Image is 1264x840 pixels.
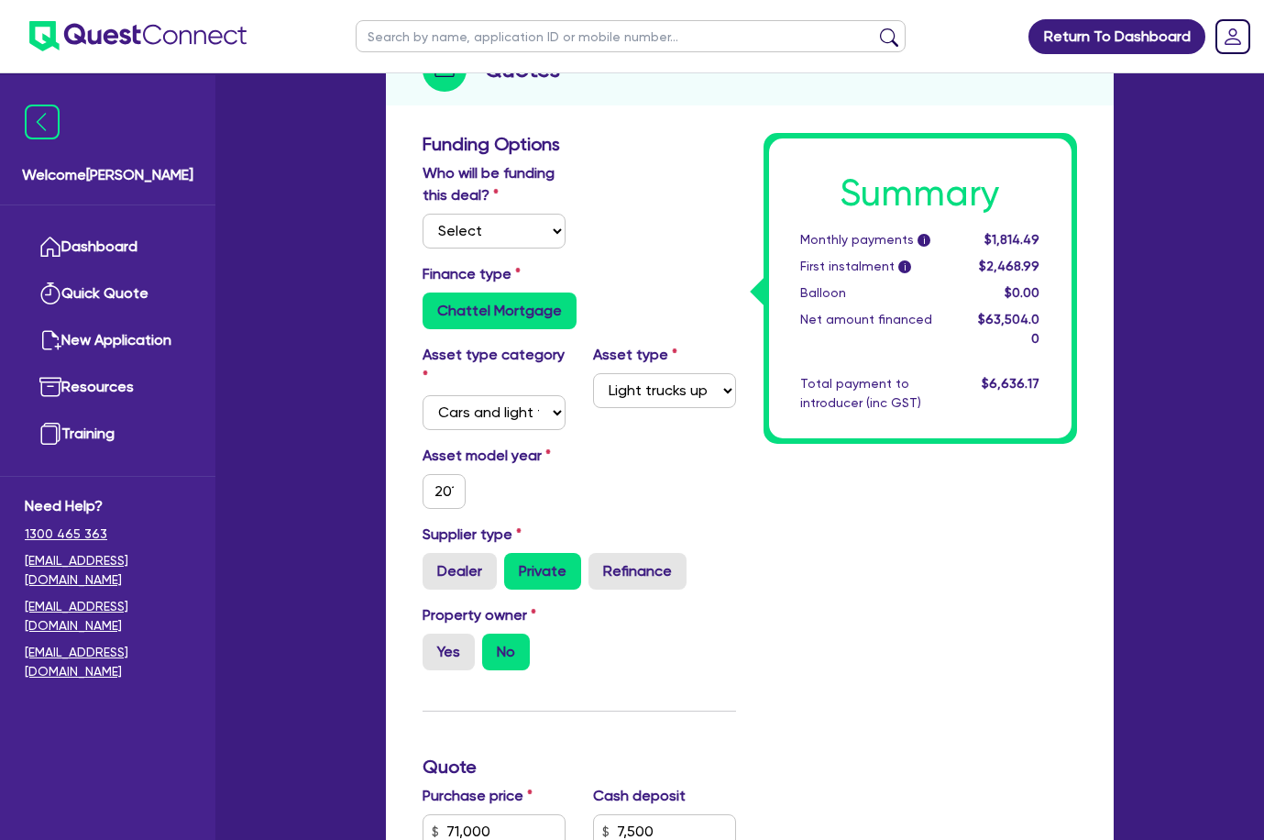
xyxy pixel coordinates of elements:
[423,785,533,807] label: Purchase price
[423,634,475,670] label: Yes
[504,553,581,590] label: Private
[25,643,191,681] a: [EMAIL_ADDRESS][DOMAIN_NAME]
[786,283,965,303] div: Balloon
[39,376,61,398] img: resources
[593,344,677,366] label: Asset type
[423,133,736,155] h3: Funding Options
[39,423,61,445] img: training
[423,162,566,206] label: Who will be funding this deal?
[1005,285,1039,300] span: $0.00
[356,20,906,52] input: Search by name, application ID or mobile number...
[786,230,965,249] div: Monthly payments
[423,293,577,329] label: Chattel Mortgage
[1209,13,1257,61] a: Dropdown toggle
[423,553,497,590] label: Dealer
[25,495,191,517] span: Need Help?
[25,411,191,458] a: Training
[25,364,191,411] a: Resources
[423,604,536,626] label: Property owner
[22,164,193,186] span: Welcome [PERSON_NAME]
[39,329,61,351] img: new-application
[984,232,1039,247] span: $1,814.49
[786,374,965,413] div: Total payment to introducer (inc GST)
[1028,19,1205,54] a: Return To Dashboard
[25,551,191,590] a: [EMAIL_ADDRESS][DOMAIN_NAME]
[786,310,965,348] div: Net amount financed
[482,634,530,670] label: No
[918,234,930,247] span: i
[593,785,686,807] label: Cash deposit
[25,317,191,364] a: New Application
[39,282,61,304] img: quick-quote
[978,312,1039,346] span: $63,504.00
[588,553,687,590] label: Refinance
[423,756,736,778] h3: Quote
[423,344,566,388] label: Asset type category
[25,526,107,541] tcxspan: Call 1300 465 363 via 3CX
[25,597,191,636] a: [EMAIL_ADDRESS][DOMAIN_NAME]
[786,257,965,276] div: First instalment
[982,376,1039,391] span: $6,636.17
[25,105,60,139] img: icon-menu-close
[25,271,191,317] a: Quick Quote
[409,445,579,467] label: Asset model year
[25,224,191,271] a: Dashboard
[29,21,247,51] img: quest-connect-logo-blue
[898,260,911,273] span: i
[800,171,1040,216] h1: Summary
[979,259,1039,273] span: $2,468.99
[423,524,522,546] label: Supplier type
[423,263,521,285] label: Finance type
